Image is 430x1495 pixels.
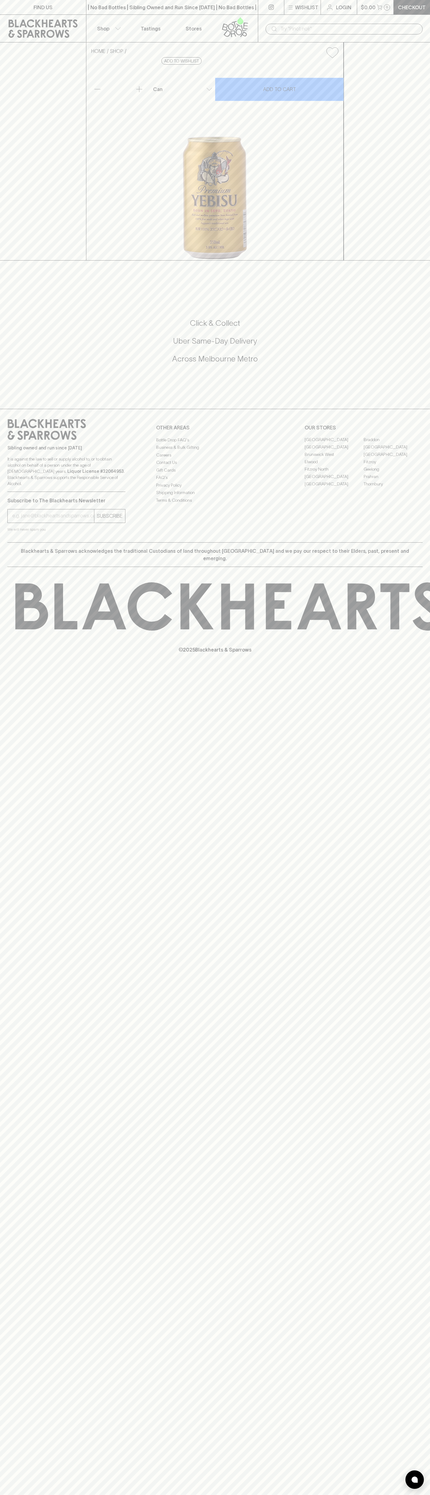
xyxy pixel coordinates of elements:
[156,474,274,481] a: FAQ's
[280,24,418,34] input: Try "Pinot noir"
[161,57,202,65] button: Add to wishlist
[324,45,341,61] button: Add to wishlist
[7,336,423,346] h5: Uber Same-Day Delivery
[361,4,376,11] p: $0.00
[336,4,351,11] p: Login
[215,78,344,101] button: ADD TO CART
[305,480,364,488] a: [GEOGRAPHIC_DATA]
[305,424,423,431] p: OUR STORES
[94,509,125,523] button: SUBSCRIBE
[364,444,423,451] a: [GEOGRAPHIC_DATA]
[364,458,423,466] a: Fitzroy
[412,1477,418,1483] img: bubble-icon
[86,63,343,260] img: 28580.png
[156,489,274,496] a: Shipping Information
[263,86,296,93] p: ADD TO CART
[305,473,364,480] a: [GEOGRAPHIC_DATA]
[151,83,215,95] div: Can
[7,445,125,451] p: Sibling owned and run since [DATE]
[364,451,423,458] a: [GEOGRAPHIC_DATA]
[7,354,423,364] h5: Across Melbourne Metro
[97,512,123,520] p: SUBSCRIBE
[156,459,274,466] a: Contact Us
[305,466,364,473] a: Fitzroy North
[156,424,274,431] p: OTHER AREAS
[97,25,109,32] p: Shop
[156,451,274,459] a: Careers
[12,511,94,521] input: e.g. jane@blackheartsandsparrows.com.au
[398,4,426,11] p: Checkout
[7,293,423,397] div: Call to action block
[156,496,274,504] a: Terms & Conditions
[364,466,423,473] a: Geelong
[129,15,172,42] a: Tastings
[34,4,53,11] p: FIND US
[153,86,163,93] p: Can
[67,469,124,474] strong: Liquor License #32064953
[7,526,125,532] p: We will never spam you
[12,547,418,562] p: Blackhearts & Sparrows acknowledges the traditional Custodians of land throughout [GEOGRAPHIC_DAT...
[156,436,274,444] a: Bottle Drop FAQ's
[305,444,364,451] a: [GEOGRAPHIC_DATA]
[110,48,123,54] a: SHOP
[156,481,274,489] a: Privacy Policy
[86,15,129,42] button: Shop
[364,473,423,480] a: Prahran
[7,318,423,328] h5: Click & Collect
[172,15,215,42] a: Stores
[305,436,364,444] a: [GEOGRAPHIC_DATA]
[305,458,364,466] a: Elwood
[364,436,423,444] a: Braddon
[91,48,105,54] a: HOME
[7,497,125,504] p: Subscribe to The Blackhearts Newsletter
[156,466,274,474] a: Gift Cards
[186,25,202,32] p: Stores
[305,451,364,458] a: Brunswick West
[295,4,318,11] p: Wishlist
[364,480,423,488] a: Thornbury
[141,25,160,32] p: Tastings
[7,456,125,487] p: It is against the law to sell or supply alcohol to, or to obtain alcohol on behalf of a person un...
[386,6,388,9] p: 0
[156,444,274,451] a: Business & Bulk Gifting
